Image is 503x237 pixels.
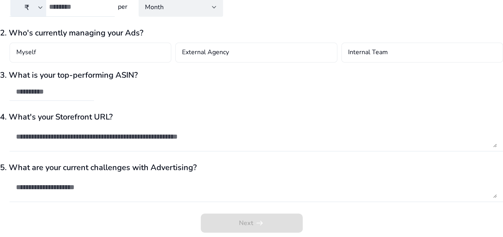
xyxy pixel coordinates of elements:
[16,48,36,57] h4: Myself
[115,3,129,11] h4: per
[25,3,29,12] span: ₹
[145,3,164,12] span: Month
[348,48,388,57] h4: Internal Team
[182,48,229,57] h4: External Agency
